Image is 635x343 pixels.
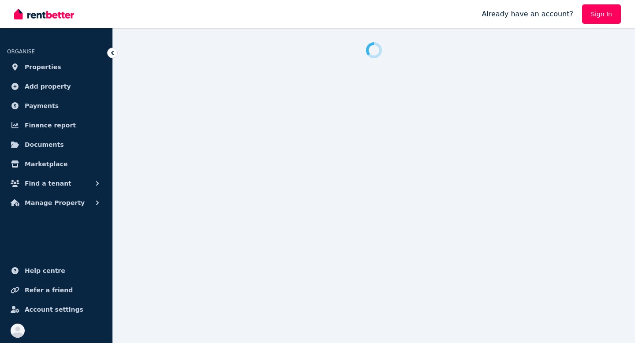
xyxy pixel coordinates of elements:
[7,116,105,134] a: Finance report
[25,159,67,169] span: Marketplace
[25,265,65,276] span: Help centre
[25,120,76,130] span: Finance report
[25,304,83,315] span: Account settings
[25,178,71,189] span: Find a tenant
[25,62,61,72] span: Properties
[25,81,71,92] span: Add property
[7,155,105,173] a: Marketplace
[25,198,85,208] span: Manage Property
[7,194,105,212] button: Manage Property
[7,78,105,95] a: Add property
[7,136,105,153] a: Documents
[25,139,64,150] span: Documents
[7,281,105,299] a: Refer a friend
[14,7,74,21] img: RentBetter
[7,58,105,76] a: Properties
[7,262,105,280] a: Help centre
[7,175,105,192] button: Find a tenant
[25,285,73,295] span: Refer a friend
[7,97,105,115] a: Payments
[7,48,35,55] span: ORGANISE
[25,101,59,111] span: Payments
[482,9,573,19] span: Already have an account?
[582,4,621,24] a: Sign In
[7,301,105,318] a: Account settings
